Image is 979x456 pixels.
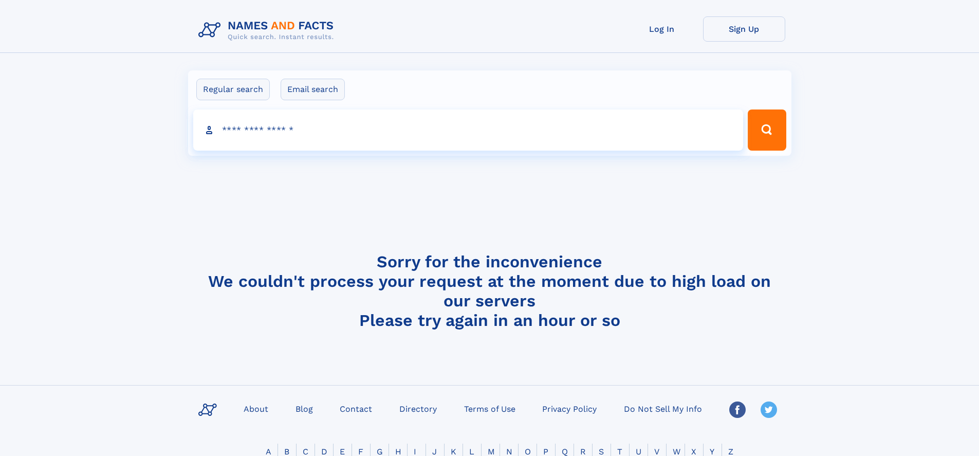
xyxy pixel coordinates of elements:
label: Email search [281,79,345,100]
a: Privacy Policy [538,401,601,416]
h4: Sorry for the inconvenience We couldn't process your request at the moment due to high load on ou... [194,252,785,330]
img: Facebook [729,402,746,418]
a: Directory [395,401,441,416]
a: Do Not Sell My Info [620,401,706,416]
a: About [239,401,272,416]
button: Search Button [748,110,786,151]
img: Twitter [761,402,777,418]
a: Terms of Use [460,401,520,416]
a: Sign Up [703,16,785,42]
a: Blog [291,401,317,416]
img: Logo Names and Facts [194,16,342,44]
a: Contact [336,401,376,416]
a: Log In [621,16,703,42]
input: search input [193,110,744,151]
label: Regular search [196,79,270,100]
